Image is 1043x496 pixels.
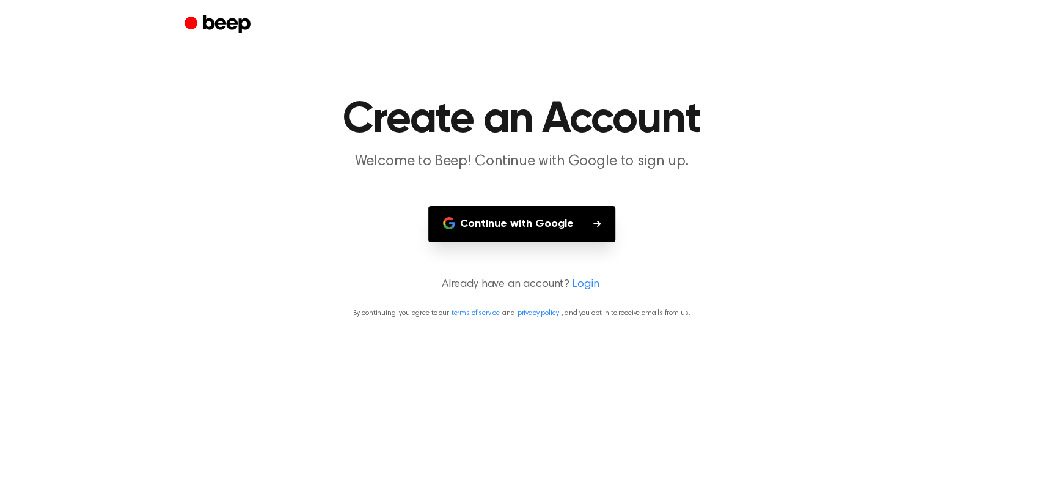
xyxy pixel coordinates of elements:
[185,13,254,37] a: Beep
[209,98,835,142] h1: Create an Account
[452,309,500,317] a: terms of service
[287,152,756,172] p: Welcome to Beep! Continue with Google to sign up.
[518,309,559,317] a: privacy policy
[15,308,1028,319] p: By continuing, you agree to our and , and you opt in to receive emails from us.
[428,206,615,242] button: Continue with Google
[15,276,1028,293] p: Already have an account?
[572,276,599,293] a: Login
